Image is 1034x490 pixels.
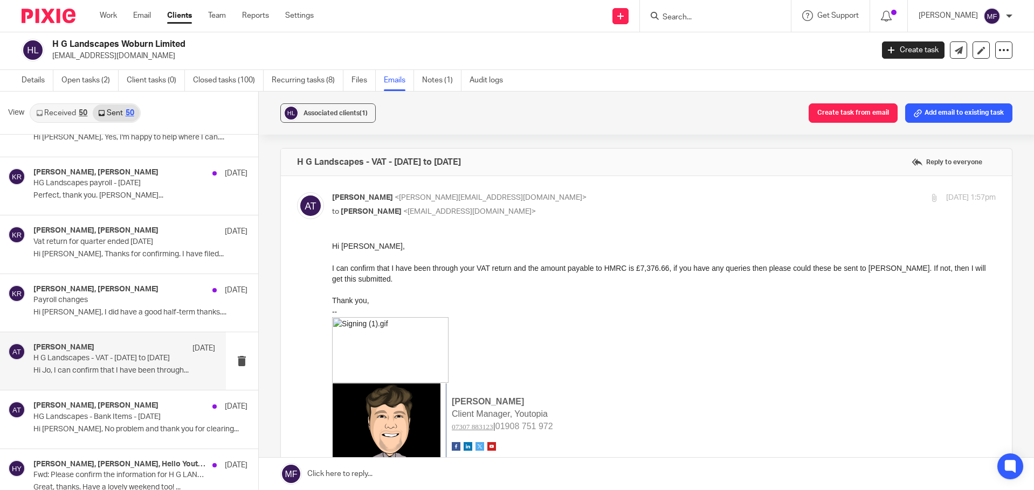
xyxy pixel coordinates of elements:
label: Reply to everyone [909,154,985,170]
a: Clients [167,10,192,21]
span: [PERSON_NAME] [332,194,393,201]
div: , Youtopia [120,169,373,178]
h4: [PERSON_NAME], [PERSON_NAME] [33,226,158,235]
input: Search [661,13,759,23]
div: 50 [79,109,87,117]
img: svg%3E [983,8,1001,25]
p: Hi Jo, I can confirm that I have been through... [33,366,215,375]
span: (1) [360,110,368,116]
h4: [PERSON_NAME], [PERSON_NAME] [33,285,158,294]
span: [PERSON_NAME] [341,208,402,215]
a: Email [133,10,151,21]
p: Perfect, thank you. [PERSON_NAME]... [33,191,247,200]
span: Associated clients [304,110,368,116]
p: Vat return for quarter ended [DATE] [33,237,204,247]
a: 01908 751 972 [163,181,221,190]
p: Hi [PERSON_NAME], I did have a good half-term thanks.... [33,308,247,317]
button: Create task from email [809,103,898,123]
img: svg%3E [8,401,25,418]
span: Get Support [817,12,859,19]
img: svg%3E [297,192,324,219]
span: IMPORTANT: The contents of this email and any attachments are confidential. They are intended for... [1,272,322,298]
p: [DATE] [225,168,247,179]
p: Fwd: Please confirm the information for H G LANDSCAPES WOBURN LIMITED [33,471,204,480]
td: | [114,143,379,223]
p: HG Landscapes - Bank Items - [DATE] [33,412,204,422]
a: Closed tasks (100) [193,70,264,91]
h4: H G Landscapes - VAT - [DATE] to [DATE] [297,157,461,167]
a: Team [208,10,226,21]
img: svg%3E [283,105,299,121]
p: [DATE] [225,226,247,237]
img: background.png [120,201,128,210]
a: Sent50 [93,104,139,122]
a: podcast here [56,239,106,248]
p: [DATE] [192,343,215,354]
a: Notes (1) [422,70,461,91]
p: H G Landscapes - VAT - [DATE] to [DATE] [33,354,178,363]
h4: [PERSON_NAME], [PERSON_NAME] [33,401,158,410]
span: <[EMAIL_ADDRESS][DOMAIN_NAME]> [403,208,536,215]
p: [DATE] [225,460,247,471]
h4: [PERSON_NAME], [PERSON_NAME] [33,168,158,177]
h4: [PERSON_NAME] [33,343,94,352]
a: Audit logs [470,70,511,91]
img: Pixie [22,9,75,23]
img: AIorK4zcvKFxXG15fYqwuucq0MH9VWzby0Lu-sjrhUfOFLUgH4fEBm2nLeLnB40cafD9O2lovZZ9UxS2bNYp [1,143,108,223]
span: Client Manager [120,169,178,178]
b: Book a meeting with me ! [1,228,120,237]
span: View [8,107,24,118]
img: svg%3E [8,226,25,243]
p: [DATE] 1:57pm [946,192,996,204]
button: Add email to existing task [905,103,1012,123]
p: [EMAIL_ADDRESS][DOMAIN_NAME] [52,51,866,61]
img: svg%3E [8,285,25,302]
p: Hi [PERSON_NAME], Yes, I'm happy to help where I can.... [33,133,247,142]
p: HG Landscapes payroll - [DATE] [33,179,204,188]
a: Reports [242,10,269,21]
p: [DATE] [225,401,247,412]
p: Payroll changes [33,296,204,305]
span: to [332,208,339,215]
p: [PERSON_NAME] [919,10,978,21]
a: Received50 [31,104,93,122]
img: svg%3E [8,460,25,477]
a: Open tasks (2) [61,70,119,91]
img: background.png [155,201,164,210]
img: svg%3E [8,168,25,185]
a: Emails [384,70,414,91]
h2: H G Landscapes Woburn Limited [52,39,703,50]
b: [PERSON_NAME] [120,156,192,165]
p: Hi [PERSON_NAME], No problem and thank you for clearing... [33,425,247,434]
a: Settings [285,10,314,21]
a: here [99,228,118,237]
span: <[PERSON_NAME][EMAIL_ADDRESS][DOMAIN_NAME]> [395,194,587,201]
img: background.png [132,201,140,210]
button: Associated clients(1) [280,103,376,123]
a: Client tasks (0) [127,70,185,91]
a: Recurring tasks (8) [272,70,343,91]
p: Hi [PERSON_NAME], Thanks for confirming. I have filed... [33,250,247,259]
img: background.png [143,201,152,210]
a: Work [100,10,117,21]
a: Files [351,70,376,91]
img: svg%3E [8,343,25,360]
h4: [PERSON_NAME], [PERSON_NAME], Hello Youtopia [33,460,207,469]
u: 07307 883123 [120,182,161,190]
a: Create task [882,41,945,59]
a: Details [22,70,53,91]
div: 50 [126,109,134,117]
img: svg%3E [22,39,44,61]
p: [DATE] [225,285,247,296]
